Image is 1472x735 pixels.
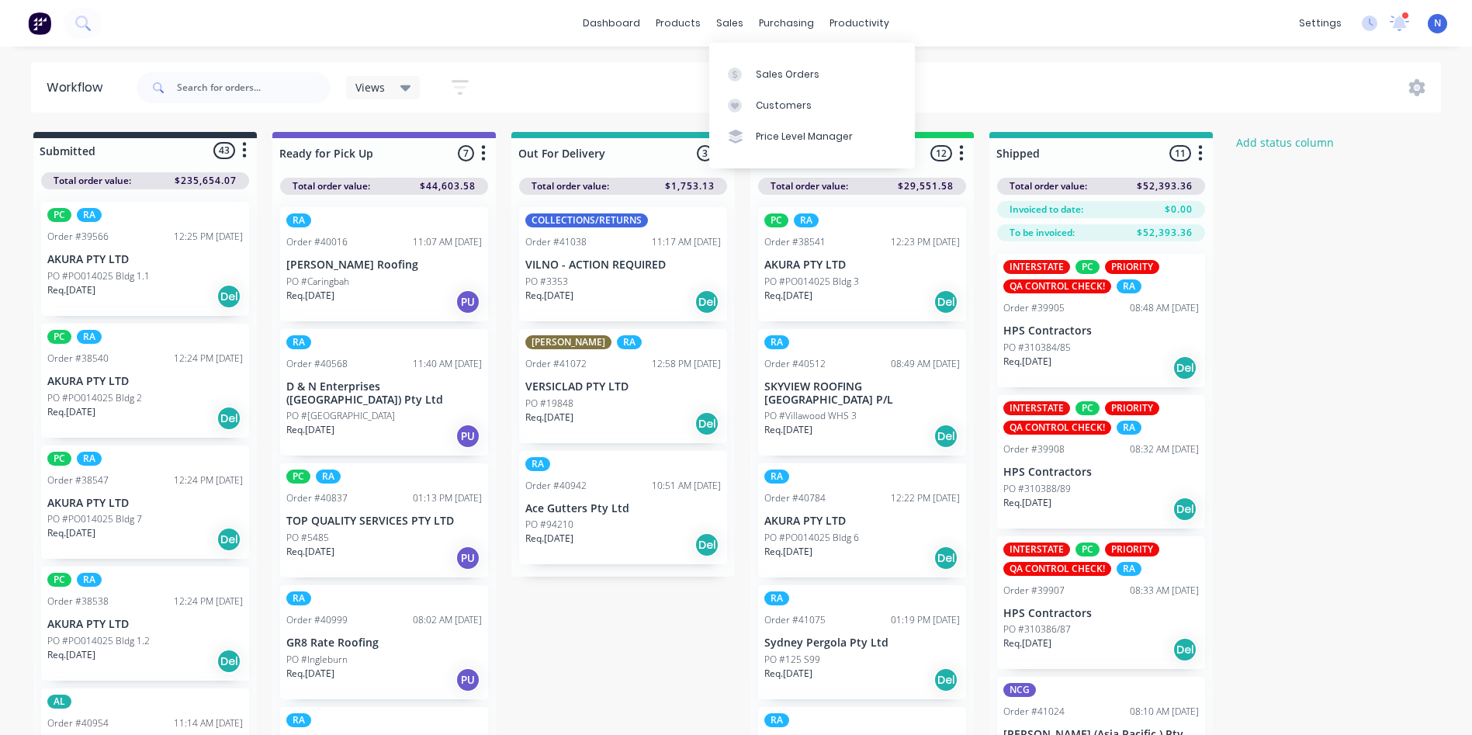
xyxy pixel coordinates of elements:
div: PU [455,289,480,314]
p: HPS Contractors [1003,607,1199,620]
div: 12:24 PM [DATE] [174,473,243,487]
div: 01:19 PM [DATE] [891,613,960,627]
div: 12:23 PM [DATE] [891,235,960,249]
div: Del [1172,497,1197,522]
div: PC [286,470,310,484]
div: 11:40 AM [DATE] [413,357,482,371]
p: Req. [DATE] [286,423,334,437]
div: Order #38547 [47,473,109,487]
div: 10:51 AM [DATE] [652,479,721,493]
div: PU [455,424,480,449]
p: PO #3353 [525,275,568,289]
p: Req. [DATE] [47,283,95,297]
p: PO #Villawood WHS 3 [764,409,857,423]
div: RA [1117,562,1141,576]
p: Req. [DATE] [525,289,573,303]
p: PO #PO014025 Bldg 1.1 [47,269,150,283]
p: PO #125 S99 [764,653,820,667]
div: 11:07 AM [DATE] [413,235,482,249]
div: Price Level Manager [756,130,853,144]
div: AL [47,695,71,709]
span: $1,753.13 [665,179,715,193]
span: Total order value: [1010,179,1087,193]
div: Order #38540 [47,352,109,366]
div: 12:58 PM [DATE] [652,357,721,371]
div: RA [764,713,789,727]
div: RAOrder #4099908:02 AM [DATE]GR8 Rate RoofingPO #IngleburnReq.[DATE]PU [280,585,488,699]
span: To be invoiced: [1010,226,1075,240]
div: INTERSTATE [1003,260,1070,274]
div: PCRAOrder #3854012:24 PM [DATE]AKURA PTY LTDPO #PO014025 Bldg 2Req.[DATE]Del [41,324,249,438]
div: 08:33 AM [DATE] [1130,584,1199,598]
div: [PERSON_NAME]RAOrder #4107212:58 PM [DATE]VERSICLAD PTY LTDPO #19848Req.[DATE]Del [519,329,727,443]
div: sales [708,12,751,35]
div: settings [1291,12,1349,35]
div: RA [794,213,819,227]
p: PO #PO014025 Bldg 3 [764,275,859,289]
div: [PERSON_NAME] [525,335,611,349]
p: Req. [DATE] [525,532,573,546]
p: HPS Contractors [1003,324,1199,338]
div: Customers [756,99,812,113]
div: RA [525,457,550,471]
div: Workflow [47,78,110,97]
div: Order #41024 [1003,705,1065,719]
div: RAOrder #4056811:40 AM [DATE]D & N Enterprises ([GEOGRAPHIC_DATA]) Pty LtdPO #[GEOGRAPHIC_DATA]Re... [280,329,488,456]
p: PO #310388/89 [1003,482,1071,496]
p: PO #PO014025 Bldg 7 [47,512,142,526]
div: 08:32 AM [DATE] [1130,442,1199,456]
div: INTERSTATE [1003,543,1070,556]
p: Req. [DATE] [1003,636,1051,650]
div: RA [77,573,102,587]
p: Req. [DATE] [764,423,812,437]
div: Order #39907 [1003,584,1065,598]
div: Del [933,289,958,314]
div: purchasing [751,12,822,35]
div: Order #39566 [47,230,109,244]
p: Ace Gutters Pty Ltd [525,502,721,515]
div: Order #40512 [764,357,826,371]
div: PU [455,546,480,570]
div: 12:24 PM [DATE] [174,595,243,608]
div: Order #41072 [525,357,587,371]
span: Total order value: [532,179,609,193]
a: Price Level Manager [709,121,915,152]
div: PC [1075,543,1100,556]
div: 11:14 AM [DATE] [174,716,243,730]
div: RA [764,470,789,484]
p: AKURA PTY LTD [47,618,243,631]
div: PC [764,213,788,227]
span: $52,393.36 [1137,226,1193,240]
span: Total order value: [293,179,370,193]
div: 08:10 AM [DATE] [1130,705,1199,719]
div: Del [216,649,241,674]
p: PO #94210 [525,518,573,532]
p: SKYVIEW ROOFING [GEOGRAPHIC_DATA] P/L [764,380,960,407]
span: N [1434,16,1441,30]
p: Req. [DATE] [47,648,95,662]
p: PO #310384/85 [1003,341,1071,355]
div: PC [1075,260,1100,274]
p: Req. [DATE] [286,545,334,559]
p: Req. [DATE] [764,545,812,559]
div: Del [933,424,958,449]
button: Add status column [1228,132,1342,153]
div: RA [286,335,311,349]
div: RA [764,591,789,605]
div: COLLECTIONS/RETURNS [525,213,648,227]
div: QA CONTROL CHECK! [1003,562,1111,576]
p: PO #310386/87 [1003,622,1071,636]
div: Del [694,289,719,314]
img: Factory [28,12,51,35]
div: RAOrder #4094210:51 AM [DATE]Ace Gutters Pty LtdPO #94210Req.[DATE]Del [519,451,727,565]
p: GR8 Rate Roofing [286,636,482,650]
div: RA [77,452,102,466]
div: PRIORITY [1105,260,1159,274]
p: PO #Ingleburn [286,653,348,667]
div: RA [1117,279,1141,293]
div: PCRAOrder #3854712:24 PM [DATE]AKURA PTY LTDPO #PO014025 Bldg 7Req.[DATE]Del [41,446,249,560]
a: Sales Orders [709,58,915,89]
span: $44,603.58 [420,179,476,193]
div: PC [47,330,71,344]
div: RAOrder #4051208:49 AM [DATE]SKYVIEW ROOFING [GEOGRAPHIC_DATA] P/LPO #Villawood WHS 3Req.[DATE]Del [758,329,966,456]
